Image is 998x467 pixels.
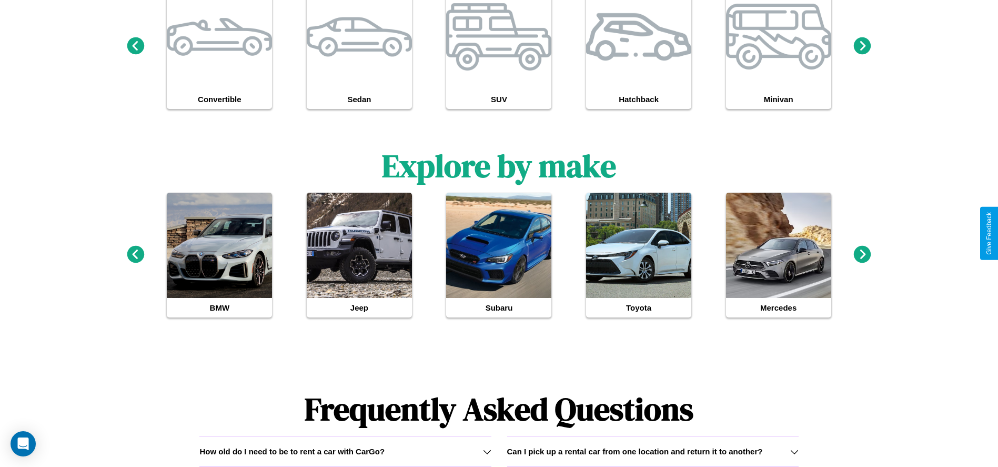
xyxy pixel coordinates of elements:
[507,447,763,456] h3: Can I pick up a rental car from one location and return it to another?
[167,298,272,317] h4: BMW
[586,298,691,317] h4: Toyota
[726,90,831,109] h4: Minivan
[167,90,272,109] h4: Convertible
[199,447,385,456] h3: How old do I need to be to rent a car with CarGo?
[586,90,691,109] h4: Hatchback
[446,298,551,317] h4: Subaru
[307,298,412,317] h4: Jeep
[446,90,551,109] h4: SUV
[11,431,36,456] div: Open Intercom Messenger
[382,144,616,187] h1: Explore by make
[985,212,993,255] div: Give Feedback
[199,382,798,436] h1: Frequently Asked Questions
[307,90,412,109] h4: Sedan
[726,298,831,317] h4: Mercedes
